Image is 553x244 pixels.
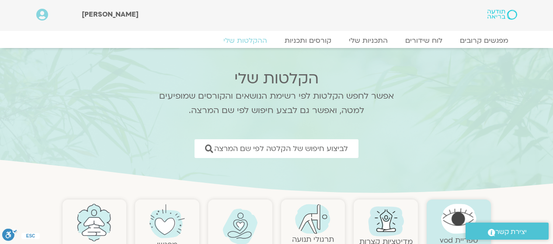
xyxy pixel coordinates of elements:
[82,10,139,19] span: [PERSON_NAME]
[451,36,517,45] a: מפגשים קרובים
[396,36,451,45] a: לוח שידורים
[466,223,549,240] a: יצירת קשר
[148,89,406,118] p: אפשר לחפש הקלטות לפי רשימת הנושאים והקורסים שמופיעים למטה, ואפשר גם לבצע חיפוש לפי שם המרצה.
[495,226,527,238] span: יצירת קשר
[195,139,358,158] a: לביצוע חיפוש של הקלטה לפי שם המרצה
[276,36,340,45] a: קורסים ותכניות
[214,144,348,153] span: לביצוע חיפוש של הקלטה לפי שם המרצה
[215,36,276,45] a: ההקלטות שלי
[340,36,396,45] a: התכניות שלי
[148,70,406,87] h2: הקלטות שלי
[36,36,517,45] nav: Menu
